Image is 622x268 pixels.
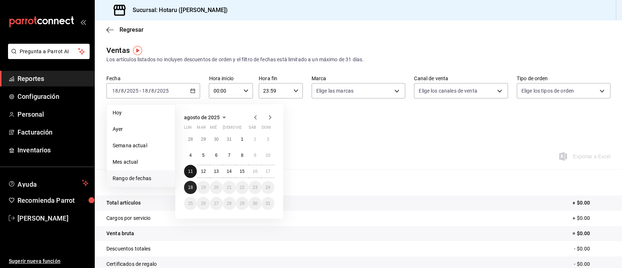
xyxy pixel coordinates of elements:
abbr: 31 de julio de 2025 [227,137,231,142]
p: + $0.00 [572,214,610,222]
button: 18 de agosto de 2025 [184,181,197,194]
abbr: 28 de agosto de 2025 [227,201,231,206]
abbr: 9 de agosto de 2025 [254,153,256,158]
span: Recomienda Parrot [17,195,89,205]
abbr: jueves [223,125,266,133]
button: 14 de agosto de 2025 [223,165,235,178]
abbr: 19 de agosto de 2025 [201,185,206,190]
button: 1 de agosto de 2025 [236,133,249,146]
button: 11 de agosto de 2025 [184,165,197,178]
p: Resumen [106,178,610,187]
button: 25 de agosto de 2025 [184,197,197,210]
button: 22 de agosto de 2025 [236,181,249,194]
span: agosto de 2025 [184,114,220,120]
abbr: 29 de julio de 2025 [201,137,206,142]
button: 12 de agosto de 2025 [197,165,210,178]
a: Pregunta a Parrot AI [5,53,90,61]
span: Sugerir nueva función [9,257,89,265]
button: 20 de agosto de 2025 [210,181,223,194]
label: Hora fin [259,76,303,81]
abbr: 6 de agosto de 2025 [215,153,218,158]
span: Facturación [17,127,89,137]
button: 9 de agosto de 2025 [249,149,261,162]
span: Ayer [113,125,169,133]
button: Regresar [106,26,144,33]
abbr: 12 de agosto de 2025 [201,169,206,174]
span: Semana actual [113,142,169,149]
abbr: 28 de julio de 2025 [188,137,193,142]
label: Fecha [106,76,200,81]
label: Tipo de orden [517,76,610,81]
abbr: 13 de agosto de 2025 [214,169,219,174]
abbr: 26 de agosto de 2025 [201,201,206,206]
abbr: 29 de agosto de 2025 [240,201,245,206]
span: Personal [17,109,89,119]
button: agosto de 2025 [184,113,228,122]
abbr: 16 de agosto de 2025 [253,169,257,174]
h3: Sucursal: Hotaru ([PERSON_NAME]) [127,6,228,15]
button: 3 de agosto de 2025 [262,133,274,146]
input: -- [121,88,124,94]
p: Venta bruta [106,230,134,237]
abbr: 10 de agosto de 2025 [266,153,270,158]
abbr: 3 de agosto de 2025 [267,137,269,142]
button: 4 de agosto de 2025 [184,149,197,162]
abbr: 5 de agosto de 2025 [202,153,205,158]
button: 17 de agosto de 2025 [262,165,274,178]
p: Certificados de regalo [106,260,157,268]
abbr: 24 de agosto de 2025 [266,185,270,190]
button: Pregunta a Parrot AI [8,44,90,59]
abbr: miércoles [210,125,217,133]
button: 30 de agosto de 2025 [249,197,261,210]
abbr: 8 de agosto de 2025 [241,153,243,158]
div: Ventas [106,45,130,56]
abbr: 22 de agosto de 2025 [240,185,245,190]
abbr: sábado [249,125,256,133]
button: 30 de julio de 2025 [210,133,223,146]
span: / [118,88,121,94]
abbr: 15 de agosto de 2025 [240,169,245,174]
span: Reportes [17,74,89,83]
p: Descuentos totales [106,245,150,253]
button: 8 de agosto de 2025 [236,149,249,162]
button: 5 de agosto de 2025 [197,149,210,162]
button: 16 de agosto de 2025 [249,165,261,178]
abbr: 21 de agosto de 2025 [227,185,231,190]
abbr: martes [197,125,206,133]
input: -- [142,88,148,94]
button: 13 de agosto de 2025 [210,165,223,178]
abbr: 20 de agosto de 2025 [214,185,219,190]
span: Ayuda [17,179,79,187]
button: 23 de agosto de 2025 [249,181,261,194]
abbr: lunes [184,125,192,133]
span: Inventarios [17,145,89,155]
button: 15 de agosto de 2025 [236,165,249,178]
span: / [124,88,126,94]
input: ---- [157,88,169,94]
button: 29 de agosto de 2025 [236,197,249,210]
label: Canal de venta [414,76,508,81]
button: 19 de agosto de 2025 [197,181,210,194]
button: 26 de agosto de 2025 [197,197,210,210]
label: Marca [312,76,405,81]
label: Hora inicio [209,76,253,81]
p: - $0.00 [574,260,610,268]
input: -- [112,88,118,94]
abbr: 2 de agosto de 2025 [254,137,256,142]
span: Regresar [120,26,144,33]
abbr: 14 de agosto de 2025 [227,169,231,174]
span: - [140,88,141,94]
span: / [148,88,150,94]
button: 24 de agosto de 2025 [262,181,274,194]
p: Total artículos [106,199,141,207]
abbr: 23 de agosto de 2025 [253,185,257,190]
p: + $0.00 [572,199,610,207]
abbr: 7 de agosto de 2025 [228,153,231,158]
p: Cargos por servicio [106,214,151,222]
abbr: 17 de agosto de 2025 [266,169,270,174]
button: 28 de agosto de 2025 [223,197,235,210]
img: Tooltip marker [133,46,142,55]
button: open_drawer_menu [80,19,86,25]
button: 21 de agosto de 2025 [223,181,235,194]
abbr: 25 de agosto de 2025 [188,201,193,206]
